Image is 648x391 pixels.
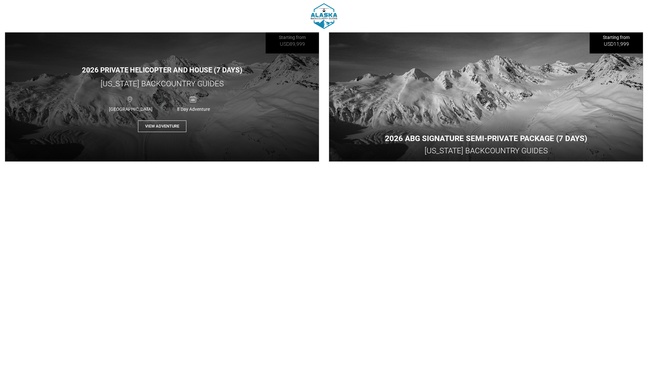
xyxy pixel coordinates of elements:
[311,3,338,29] img: 1603915880.png
[99,107,162,112] span: [GEOGRAPHIC_DATA]
[162,107,225,112] span: 8 Day Adventure
[101,79,224,88] span: [US_STATE] Backcountry Guides
[82,66,242,74] span: 2026 Private Helicopter and House (7 days)
[138,120,186,132] button: View Adventure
